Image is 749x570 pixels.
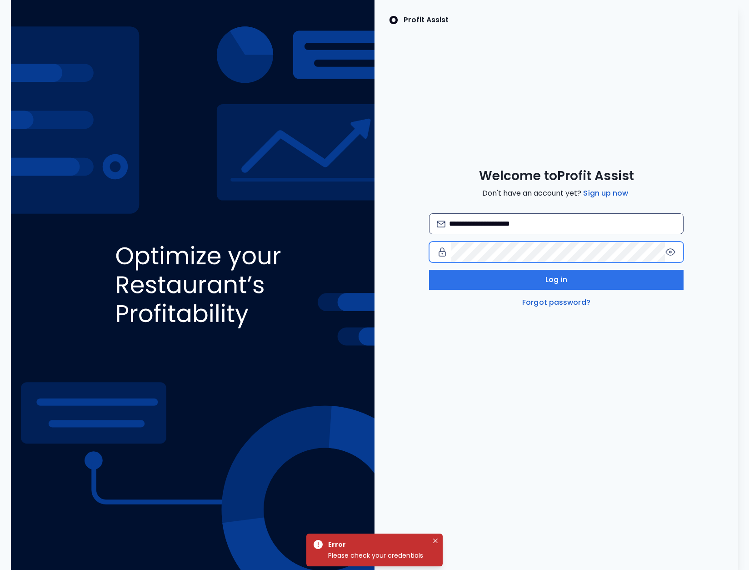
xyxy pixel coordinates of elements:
a: Forgot password? [520,297,592,308]
a: Sign up now [581,188,630,199]
button: Close [430,535,441,546]
span: Welcome to Profit Assist [479,168,634,184]
p: Profit Assist [404,15,449,25]
img: email [437,221,445,227]
span: Log in [545,274,567,285]
div: Please check your credentials [328,550,428,561]
div: Error [328,539,424,550]
span: Don't have an account yet? [482,188,630,199]
button: Log in [429,270,684,290]
img: SpotOn Logo [389,15,398,25]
